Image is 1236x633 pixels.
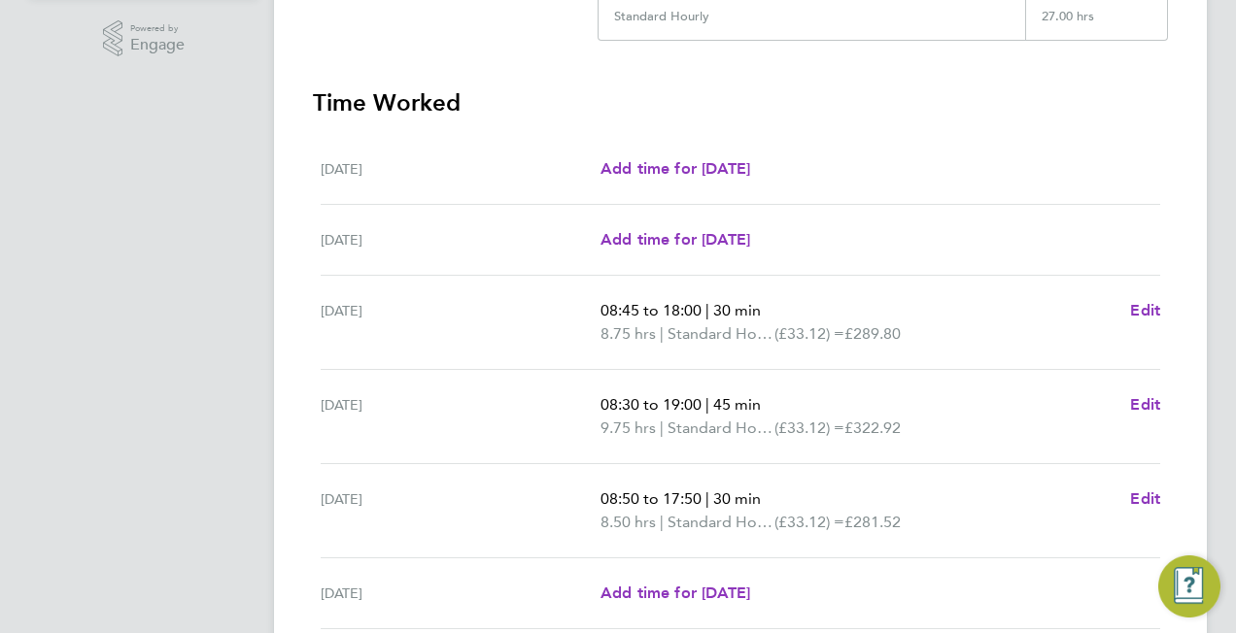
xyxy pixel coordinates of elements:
[844,418,901,437] span: £322.92
[601,230,750,249] span: Add time for [DATE]
[668,322,774,346] span: Standard Hourly
[1130,489,1160,508] span: Edit
[321,299,601,346] div: [DATE]
[1130,487,1160,511] a: Edit
[705,489,709,508] span: |
[713,395,761,414] span: 45 min
[103,20,186,57] a: Powered byEngage
[1158,555,1220,617] button: Engage Resource Center
[130,37,185,53] span: Engage
[1025,9,1167,40] div: 27.00 hrs
[321,157,601,181] div: [DATE]
[660,418,664,437] span: |
[601,157,750,181] a: Add time for [DATE]
[601,324,656,343] span: 8.75 hrs
[774,324,844,343] span: (£33.12) =
[601,159,750,178] span: Add time for [DATE]
[601,395,702,414] span: 08:30 to 19:00
[713,301,761,319] span: 30 min
[1130,301,1160,319] span: Edit
[601,489,702,508] span: 08:50 to 17:50
[1130,395,1160,414] span: Edit
[313,87,1168,118] h3: Time Worked
[660,324,664,343] span: |
[713,489,761,508] span: 30 min
[601,301,702,319] span: 08:45 to 18:00
[1130,299,1160,322] a: Edit
[1130,393,1160,416] a: Edit
[601,228,750,251] a: Add time for [DATE]
[321,393,601,440] div: [DATE]
[614,9,709,24] div: Standard Hourly
[705,395,709,414] span: |
[321,582,601,605] div: [DATE]
[321,228,601,251] div: [DATE]
[668,416,774,440] span: Standard Hourly
[601,582,750,605] a: Add time for [DATE]
[844,324,901,343] span: £289.80
[321,487,601,534] div: [DATE]
[660,513,664,531] span: |
[705,301,709,319] span: |
[774,513,844,531] span: (£33.12) =
[601,513,656,531] span: 8.50 hrs
[601,418,656,437] span: 9.75 hrs
[844,513,901,531] span: £281.52
[130,20,185,37] span: Powered by
[774,418,844,437] span: (£33.12) =
[668,511,774,534] span: Standard Hourly
[601,583,750,602] span: Add time for [DATE]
